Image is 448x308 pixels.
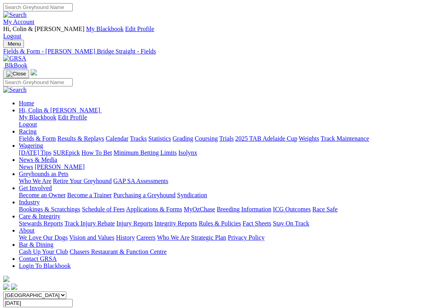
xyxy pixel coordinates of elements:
[19,178,51,184] a: Who We Are
[191,234,226,241] a: Strategic Plan
[273,220,309,227] a: Stay On Track
[19,234,445,241] div: About
[154,220,197,227] a: Integrity Reports
[178,149,197,156] a: Isolynx
[19,142,43,149] a: Wagering
[82,206,124,213] a: Schedule of Fees
[53,149,80,156] a: SUREpick
[219,135,234,142] a: Trials
[19,262,71,269] a: Login To Blackbook
[19,206,445,213] div: Industry
[19,248,68,255] a: Cash Up Your Club
[69,248,166,255] a: Chasers Restaurant & Function Centre
[19,199,40,205] a: Industry
[177,192,207,198] a: Syndication
[64,220,115,227] a: Track Injury Rebate
[136,234,155,241] a: Careers
[3,18,35,25] a: My Account
[5,62,27,69] span: BlkBook
[312,206,337,213] a: Race Safe
[19,255,57,262] a: Contact GRSA
[19,156,57,163] a: News & Media
[19,128,37,135] a: Racing
[19,121,37,128] a: Logout
[19,107,100,114] span: Hi, Colin & [PERSON_NAME]
[19,107,102,114] a: Hi, Colin & [PERSON_NAME]
[19,192,66,198] a: Become an Owner
[19,192,445,199] div: Get Involved
[157,234,190,241] a: Who We Are
[69,234,114,241] a: Vision and Values
[148,135,171,142] a: Statistics
[125,26,154,32] a: Edit Profile
[19,163,33,170] a: News
[19,178,445,185] div: Greyhounds as Pets
[19,149,445,156] div: Wagering
[19,185,52,191] a: Get Involved
[321,135,369,142] a: Track Maintenance
[19,149,51,156] a: [DATE] Tips
[3,26,84,32] span: Hi, Colin & [PERSON_NAME]
[11,284,17,290] img: twitter.svg
[19,248,445,255] div: Bar & Dining
[3,284,9,290] img: facebook.svg
[6,71,26,77] img: Close
[19,213,60,220] a: Care & Integrity
[3,33,21,39] a: Logout
[19,206,80,213] a: Bookings & Scratchings
[243,220,271,227] a: Fact Sheets
[19,227,35,234] a: About
[8,41,21,47] span: Menu
[19,114,57,121] a: My Blackbook
[3,40,24,48] button: Toggle navigation
[116,234,135,241] a: History
[19,163,445,170] div: News & Media
[19,170,68,177] a: Greyhounds as Pets
[82,149,112,156] a: How To Bet
[173,135,193,142] a: Grading
[130,135,147,142] a: Tracks
[299,135,319,142] a: Weights
[3,11,27,18] img: Search
[3,78,73,86] input: Search
[19,135,56,142] a: Fields & Form
[113,149,177,156] a: Minimum Betting Limits
[67,192,112,198] a: Become a Trainer
[19,241,53,248] a: Bar & Dining
[3,3,73,11] input: Search
[19,234,68,241] a: We Love Our Dogs
[235,135,297,142] a: 2025 TAB Adelaide Cup
[217,206,271,213] a: Breeding Information
[57,135,104,142] a: Results & Replays
[184,206,215,213] a: MyOzChase
[3,48,445,55] a: Fields & Form - [PERSON_NAME] Bridge Straight - Fields
[3,55,26,62] img: GRSA
[126,206,182,213] a: Applications & Forms
[3,70,29,78] button: Toggle navigation
[273,206,311,213] a: ICG Outcomes
[195,135,218,142] a: Coursing
[199,220,241,227] a: Rules & Policies
[19,220,63,227] a: Stewards Reports
[3,26,445,40] div: My Account
[106,135,128,142] a: Calendar
[86,26,124,32] a: My Blackbook
[113,192,176,198] a: Purchasing a Greyhound
[58,114,87,121] a: Edit Profile
[19,100,34,106] a: Home
[19,135,445,142] div: Racing
[228,234,265,241] a: Privacy Policy
[3,62,27,69] a: BlkBook
[113,178,168,184] a: GAP SA Assessments
[19,114,445,128] div: Hi, Colin & [PERSON_NAME]
[53,178,112,184] a: Retire Your Greyhound
[3,86,27,93] img: Search
[35,163,84,170] a: [PERSON_NAME]
[31,69,37,75] img: logo-grsa-white.png
[116,220,153,227] a: Injury Reports
[19,220,445,227] div: Care & Integrity
[3,276,9,282] img: logo-grsa-white.png
[3,299,73,307] input: Select date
